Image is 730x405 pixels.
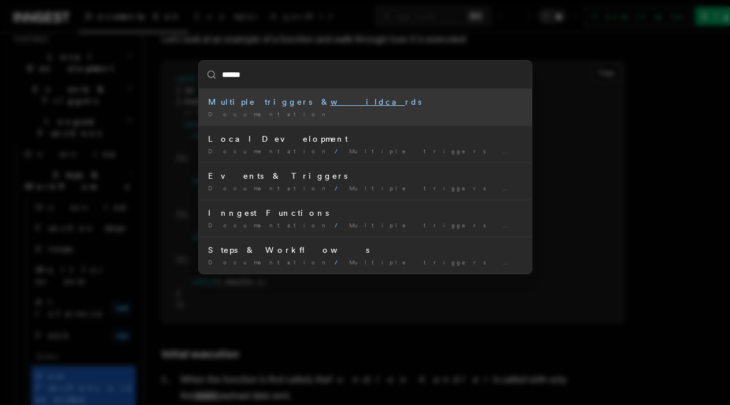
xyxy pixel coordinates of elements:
[349,222,600,229] span: Multiple triggers & rds
[349,148,600,154] span: Multiple triggers & rds
[331,97,405,106] mark: wildca
[208,222,330,229] span: Documentation
[208,148,330,154] span: Documentation
[208,111,330,117] span: Documentation
[208,259,330,266] span: Documentation
[208,244,523,256] div: Steps & Workflows
[208,170,523,182] div: Events & Triggers
[208,133,523,145] div: Local Development
[335,148,344,154] span: /
[208,185,330,192] span: Documentation
[208,207,523,219] div: Inngest Functions
[349,185,600,192] span: Multiple triggers & rds
[335,185,344,192] span: /
[208,96,523,108] div: Multiple triggers & rds
[335,222,344,229] span: /
[335,259,344,266] span: /
[349,259,600,266] span: Multiple triggers & rds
